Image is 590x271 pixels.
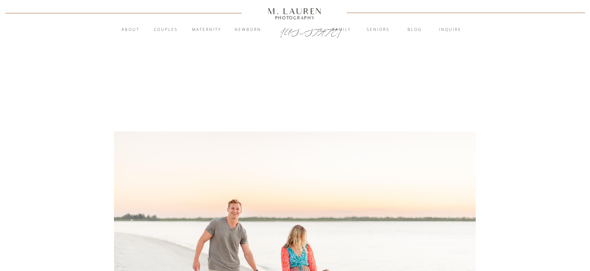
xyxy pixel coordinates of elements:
a: Couples [148,27,184,33]
a: Newborn [230,27,266,33]
a: blog [397,27,433,33]
a: [US_STATE] [280,27,310,35]
a: Maternity [189,27,224,33]
a: Family [324,27,359,33]
a: About [118,27,143,33]
a: M. Lauren [248,8,342,15]
a: Photography [265,16,325,19]
a: Seniors [360,27,396,33]
a: inquire [433,27,468,33]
